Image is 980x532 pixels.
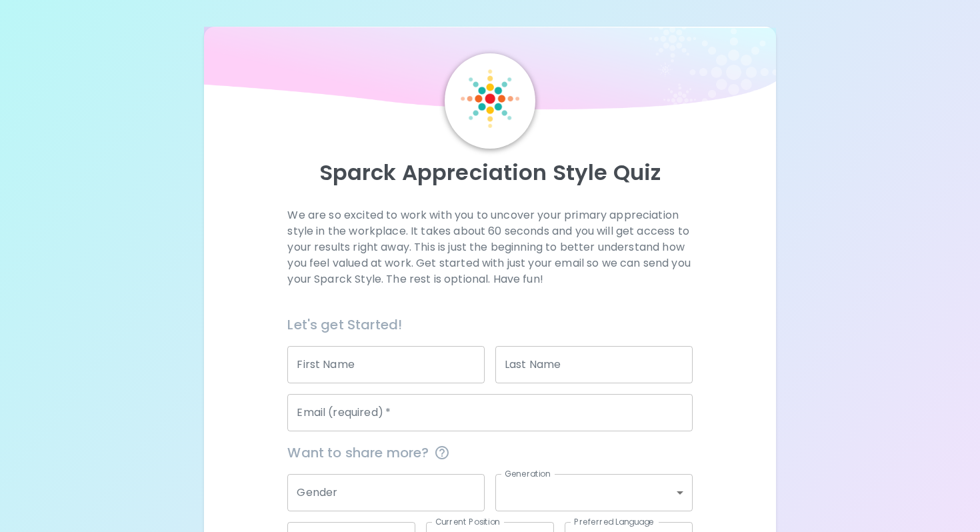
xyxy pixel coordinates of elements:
img: wave [204,27,775,117]
p: Sparck Appreciation Style Quiz [220,159,759,186]
svg: This information is completely confidential and only used for aggregated appreciation studies at ... [434,445,450,461]
p: We are so excited to work with you to uncover your primary appreciation style in the workplace. I... [287,207,692,287]
label: Preferred Language [574,516,654,527]
label: Current Position [435,516,500,527]
img: Sparck Logo [461,69,519,128]
span: Want to share more? [287,442,692,463]
h6: Let's get Started! [287,314,692,335]
label: Generation [505,468,551,479]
